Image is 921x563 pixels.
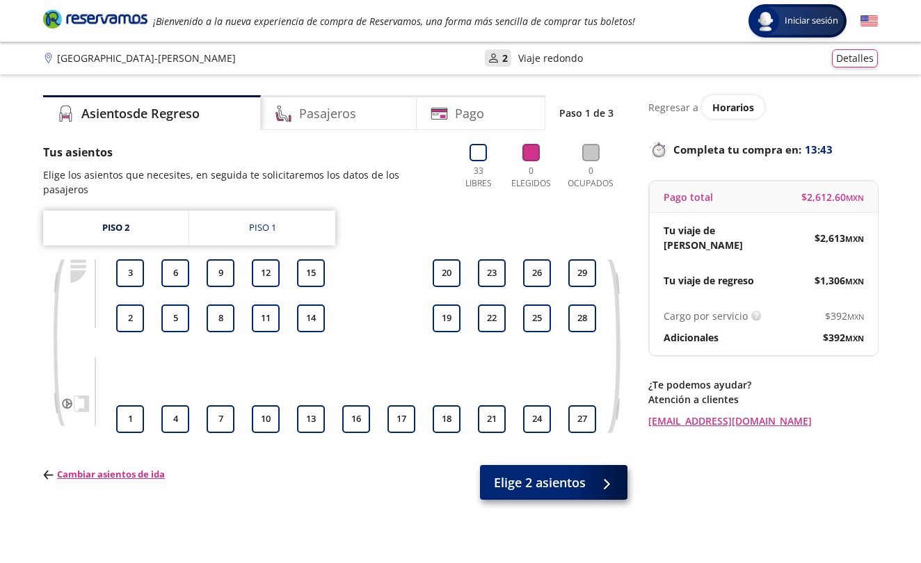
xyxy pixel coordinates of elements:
button: 16 [342,405,370,433]
small: MXN [846,193,864,203]
button: 1 [116,405,144,433]
p: Cargo por servicio [664,309,748,323]
span: $ 1,306 [815,273,864,288]
button: 2 [116,304,144,332]
button: 14 [297,304,325,332]
button: 26 [523,259,551,287]
p: Tu viaje de regreso [664,273,754,288]
button: 17 [387,405,415,433]
span: $ 2,612.60 [801,190,864,204]
button: Elige 2 asientos [480,465,627,500]
button: Detalles [832,49,878,67]
button: 21 [478,405,506,433]
h4: Pasajeros [299,104,356,123]
button: 24 [523,405,551,433]
button: 27 [568,405,596,433]
button: 6 [161,259,189,287]
button: 10 [252,405,280,433]
p: 0 Elegidos [508,165,554,190]
i: Brand Logo [43,8,147,29]
small: MXN [845,276,864,286]
button: English [860,13,878,30]
button: 8 [207,304,234,332]
p: Tu viaje de [PERSON_NAME] [664,223,764,252]
button: 18 [433,405,460,433]
span: $ 392 [823,330,864,345]
p: Tus asientos [43,144,445,161]
button: 9 [207,259,234,287]
button: 11 [252,304,280,332]
p: 33 Libres [459,165,497,190]
span: Elige 2 asientos [494,473,586,492]
a: Brand Logo [43,8,147,33]
p: Regresar a [648,100,698,115]
button: 22 [478,304,506,332]
h4: Pago [455,104,484,123]
h4: Asientos de Regreso [81,104,200,123]
p: Completa tu compra en : [648,140,878,159]
button: 12 [252,259,280,287]
span: 13:43 [805,142,833,158]
p: ¿Te podemos ayudar? [648,377,878,392]
button: 23 [478,259,506,287]
p: 2 [502,51,508,65]
button: 19 [433,304,460,332]
p: Pago total [664,190,713,204]
button: 7 [207,405,234,433]
p: 0 Ocupados [564,165,617,190]
span: $ 392 [825,309,864,323]
p: Atención a clientes [648,392,878,407]
small: MXN [845,234,864,244]
p: [GEOGRAPHIC_DATA] - [PERSON_NAME] [57,51,236,65]
small: MXN [845,333,864,343]
span: Horarios [712,101,754,114]
button: 3 [116,259,144,287]
button: 5 [161,304,189,332]
em: ¡Bienvenido a la nueva experiencia de compra de Reservamos, una forma más sencilla de comprar tus... [153,15,635,28]
div: Regresar a ver horarios [648,95,878,119]
button: 4 [161,405,189,433]
button: 29 [568,259,596,287]
a: Piso 2 [43,211,189,245]
p: Cambiar asientos de ida [43,468,165,482]
p: Viaje redondo [518,51,583,65]
div: Piso 1 [249,221,276,235]
button: 20 [433,259,460,287]
a: Piso 1 [189,211,335,245]
iframe: Messagebird Livechat Widget [840,482,907,549]
small: MXN [847,311,864,322]
p: Paso 1 de 3 [559,106,614,120]
a: [EMAIL_ADDRESS][DOMAIN_NAME] [648,414,878,428]
button: 25 [523,304,551,332]
p: Adicionales [664,330,719,345]
button: 28 [568,304,596,332]
span: Iniciar sesión [779,14,844,28]
button: 15 [297,259,325,287]
span: $ 2,613 [815,231,864,245]
p: Elige los asientos que necesites, en seguida te solicitaremos los datos de los pasajeros [43,168,445,197]
button: 13 [297,405,325,433]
